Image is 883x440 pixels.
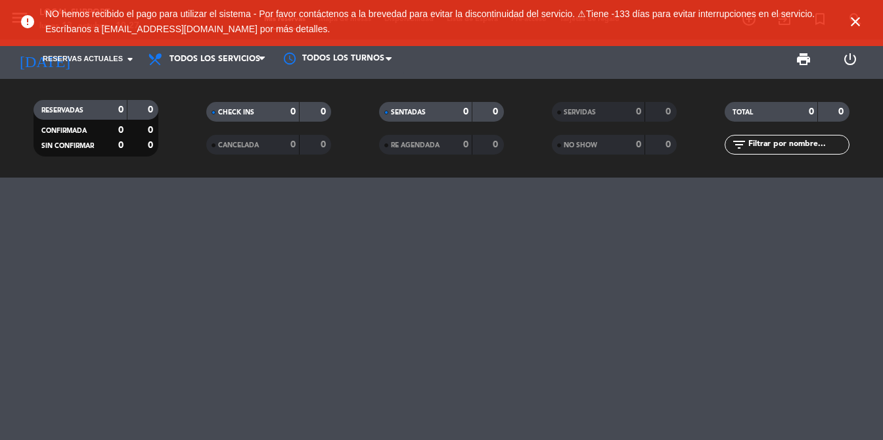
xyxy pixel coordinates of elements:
[20,14,35,30] i: error
[118,105,124,114] strong: 0
[493,140,501,149] strong: 0
[391,109,426,116] span: SENTADAS
[636,140,641,149] strong: 0
[842,51,858,67] i: power_settings_new
[391,142,440,149] span: RE AGENDADA
[118,141,124,150] strong: 0
[41,143,94,149] span: SIN CONFIRMAR
[290,107,296,116] strong: 0
[796,51,811,67] span: print
[170,55,260,64] span: Todos los servicios
[41,128,87,134] span: CONFIRMADA
[747,137,849,152] input: Filtrar por nombre...
[321,107,328,116] strong: 0
[43,53,123,65] span: Reservas actuales
[809,107,814,116] strong: 0
[463,140,468,149] strong: 0
[826,39,873,79] div: LOG OUT
[493,107,501,116] strong: 0
[122,51,138,67] i: arrow_drop_down
[636,107,641,116] strong: 0
[148,141,156,150] strong: 0
[10,45,79,74] i: [DATE]
[731,137,747,153] i: filter_list
[838,107,846,116] strong: 0
[118,126,124,135] strong: 0
[41,107,83,114] span: RESERVADAS
[564,142,597,149] span: NO SHOW
[321,140,328,149] strong: 0
[666,107,673,116] strong: 0
[45,9,815,34] span: NO hemos recibido el pago para utilizar el sistema - Por favor contáctenos a la brevedad para evi...
[148,105,156,114] strong: 0
[290,140,296,149] strong: 0
[218,142,259,149] span: CANCELADA
[564,109,596,116] span: SERVIDAS
[148,126,156,135] strong: 0
[218,109,254,116] span: CHECK INS
[733,109,753,116] span: TOTAL
[666,140,673,149] strong: 0
[848,14,863,30] i: close
[463,107,468,116] strong: 0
